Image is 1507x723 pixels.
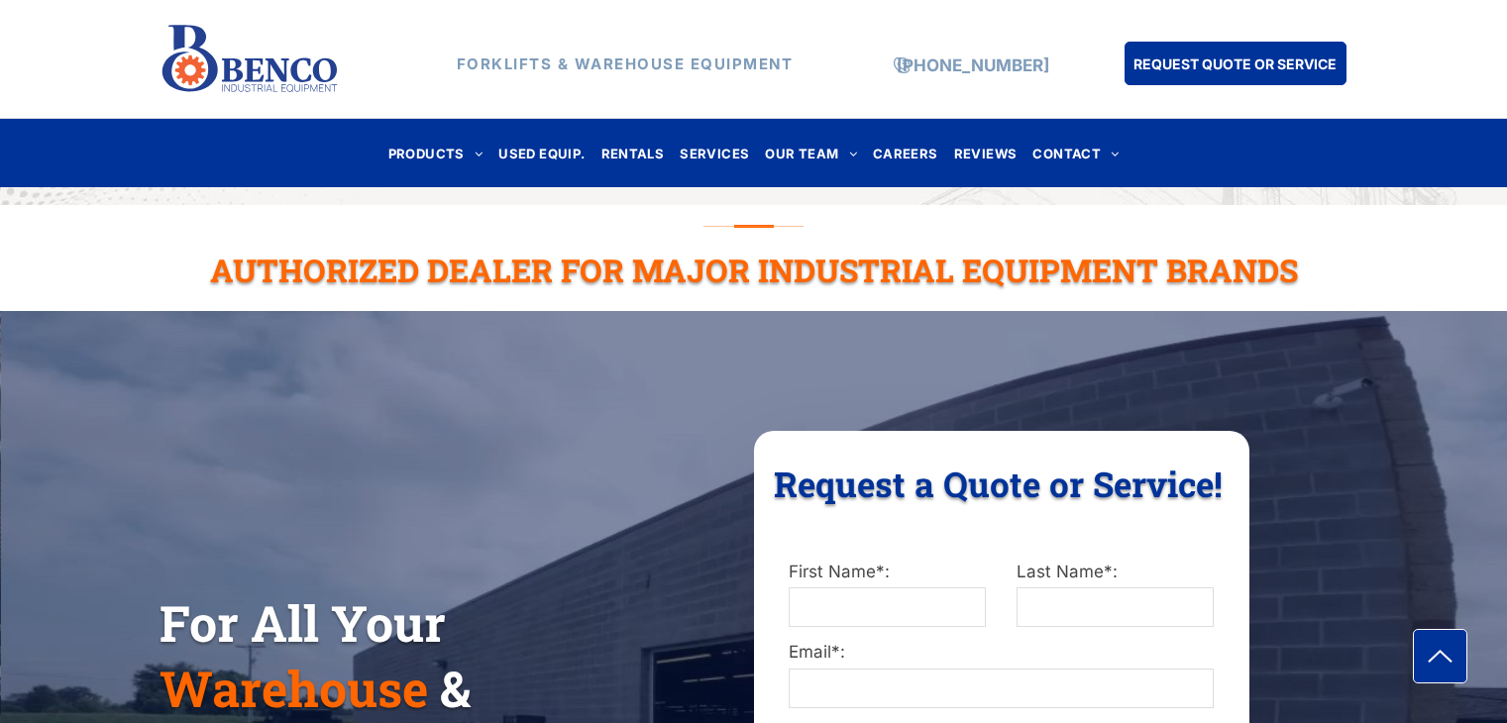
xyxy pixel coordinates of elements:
[789,560,985,585] label: First Name*:
[789,640,1213,666] label: Email*:
[865,140,946,166] a: CAREERS
[593,140,673,166] a: RENTALS
[210,249,1298,291] span: Authorized Dealer For Major Industrial Equipment Brands
[160,590,446,656] span: For All Your
[1125,42,1346,85] a: REQUEST QUOTE OR SERVICE
[672,140,757,166] a: SERVICES
[757,140,865,166] a: OUR TEAM
[1024,140,1127,166] a: CONTACT
[1133,46,1337,82] span: REQUEST QUOTE OR SERVICE
[490,140,592,166] a: USED EQUIP.
[440,656,471,721] span: &
[774,461,1223,506] span: Request a Quote or Service!
[457,54,794,73] strong: FORKLIFTS & WAREHOUSE EQUIPMENT
[380,140,491,166] a: PRODUCTS
[1017,560,1213,585] label: Last Name*:
[897,55,1049,75] a: [PHONE_NUMBER]
[946,140,1025,166] a: REVIEWS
